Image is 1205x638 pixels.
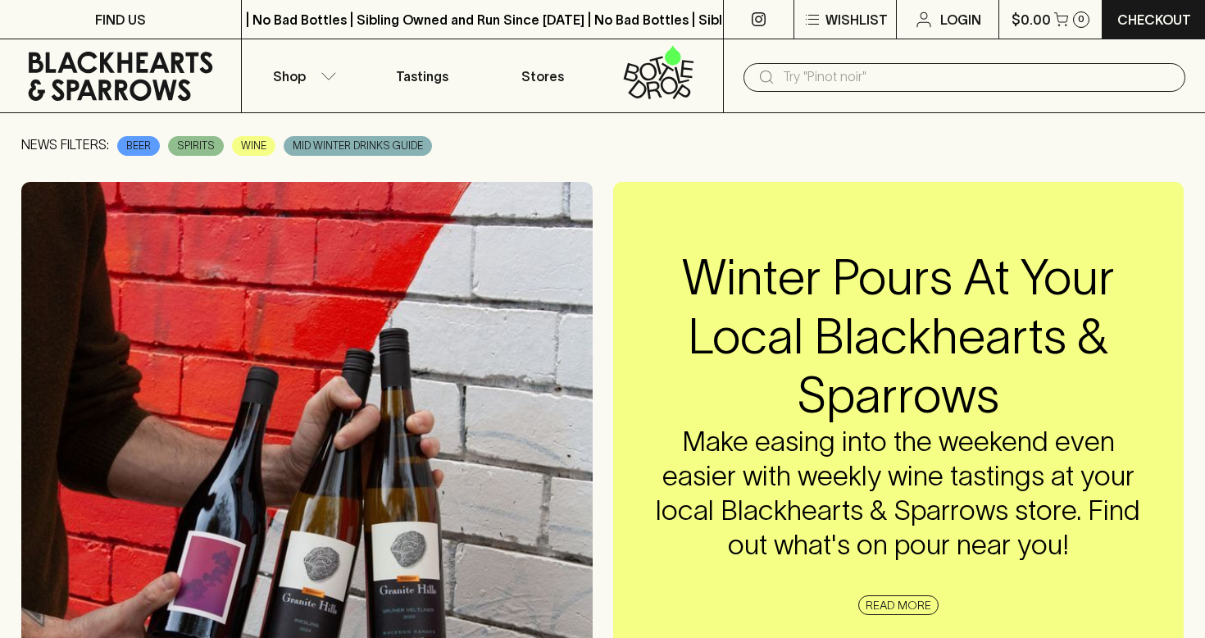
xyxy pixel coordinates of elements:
h2: Winter Pours At Your Local Blackhearts & Sparrows [646,248,1152,425]
span: SPIRITS [169,138,223,154]
a: Tastings [362,39,483,112]
span: BEER [118,138,159,154]
input: Try "Pinot noir" [783,64,1172,90]
p: Shop [273,66,306,86]
p: Login [940,10,981,30]
p: FIND US [95,10,146,30]
p: Stores [521,66,564,86]
a: Stores [483,39,603,112]
p: 0 [1078,15,1084,24]
a: READ MORE [858,595,939,615]
p: Tastings [396,66,448,86]
span: MID WINTER DRINKS GUIDE [284,138,431,154]
p: Wishlist [825,10,888,30]
span: WINE [233,138,275,154]
p: $0.00 [1012,10,1051,30]
button: Shop [242,39,362,112]
p: NEWS FILTERS: [21,134,109,157]
h4: Make easing into the weekend even easier with weekly wine tastings at your local Blackhearts & Sp... [646,425,1152,563]
p: Checkout [1117,10,1191,30]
